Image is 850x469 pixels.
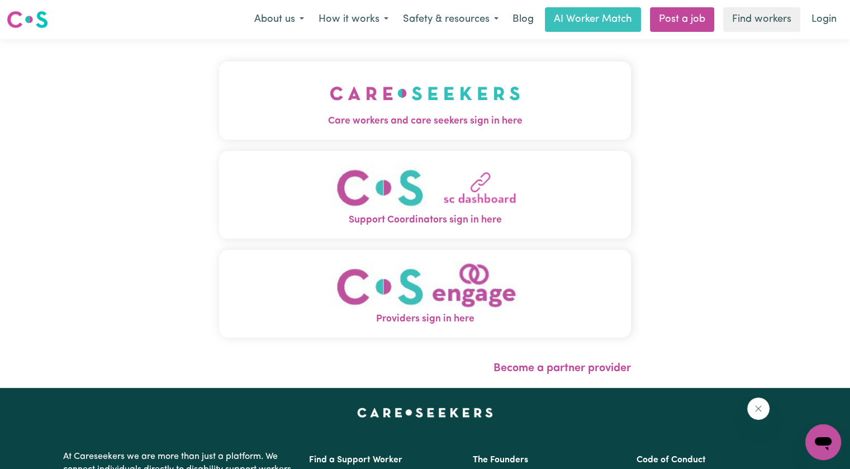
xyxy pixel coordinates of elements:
a: Become a partner provider [493,363,631,374]
a: Careseekers logo [7,7,48,32]
a: Blog [506,7,540,32]
a: Find workers [723,7,800,32]
img: Careseekers logo [7,10,48,30]
button: Providers sign in here [219,250,631,338]
button: Support Coordinators sign in here [219,151,631,239]
a: Careseekers home page [357,408,493,417]
button: About us [247,8,311,31]
iframe: Close message [747,397,770,420]
span: Need any help? [7,8,68,17]
span: Support Coordinators sign in here [219,213,631,228]
button: Care workers and care seekers sign in here [219,61,631,140]
a: Find a Support Worker [309,456,402,465]
a: AI Worker Match [545,7,641,32]
span: Providers sign in here [219,312,631,326]
a: Post a job [650,7,714,32]
a: Login [805,7,843,32]
a: The Founders [473,456,528,465]
iframe: Button to launch messaging window [805,424,841,460]
a: Code of Conduct [637,456,706,465]
button: How it works [311,8,396,31]
span: Care workers and care seekers sign in here [219,114,631,129]
button: Safety & resources [396,8,506,31]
